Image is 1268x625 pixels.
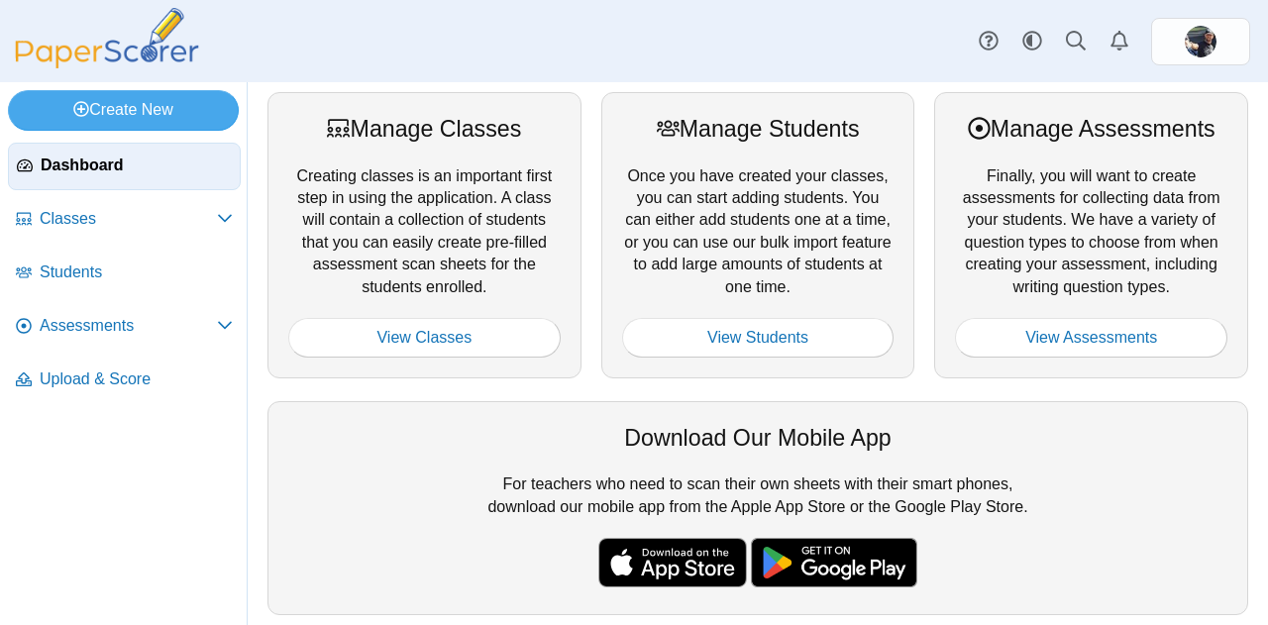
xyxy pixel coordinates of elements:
span: Assessments [40,315,217,337]
a: Assessments [8,303,241,351]
span: Max Newill [1185,26,1216,57]
a: Students [8,250,241,297]
img: ps.UbxoEbGB7O8jyuZL [1185,26,1216,57]
img: apple-store-badge.svg [598,538,747,587]
div: Manage Students [622,113,895,145]
a: Create New [8,90,239,130]
a: Upload & Score [8,357,241,404]
div: For teachers who need to scan their own sheets with their smart phones, download our mobile app f... [267,401,1248,615]
div: Creating classes is an important first step in using the application. A class will contain a coll... [267,92,581,378]
a: ps.UbxoEbGB7O8jyuZL [1151,18,1250,65]
div: Manage Classes [288,113,561,145]
img: google-play-badge.png [751,538,917,587]
span: Upload & Score [40,368,233,390]
span: Classes [40,208,217,230]
a: Dashboard [8,143,241,190]
span: Students [40,261,233,283]
span: Dashboard [41,155,232,176]
div: Manage Assessments [955,113,1227,145]
div: Once you have created your classes, you can start adding students. You can either add students on... [601,92,915,378]
div: Download Our Mobile App [288,422,1227,454]
a: View Assessments [955,318,1227,358]
a: Alerts [1098,20,1141,63]
a: Classes [8,196,241,244]
div: Finally, you will want to create assessments for collecting data from your students. We have a va... [934,92,1248,378]
a: View Classes [288,318,561,358]
a: PaperScorer [8,54,206,71]
img: PaperScorer [8,8,206,68]
a: View Students [622,318,895,358]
